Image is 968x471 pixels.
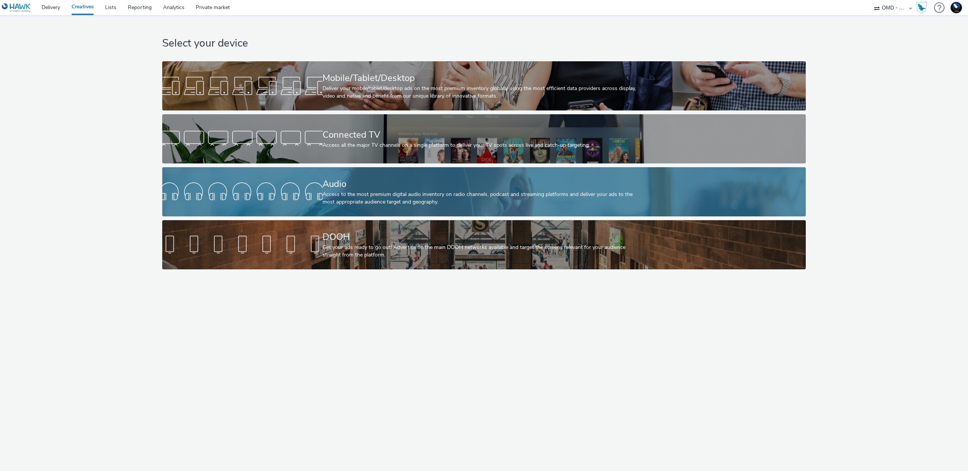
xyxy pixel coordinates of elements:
div: Audio [323,177,643,191]
div: Get your ads ready to go out! Advertise on the main DOOH networks available and target the screen... [323,244,643,259]
img: undefined Logo [2,3,31,12]
img: Hawk Academy [916,2,927,14]
a: AudioAccess to the most premium digital audio inventory on radio channels, podcast and streaming ... [162,167,806,216]
img: Support Hawk [951,2,962,13]
a: Hawk Academy [916,2,930,14]
a: Mobile/Tablet/DesktopDeliver your mobile/tablet/desktop ads on the most premium inventory globall... [162,61,806,110]
div: Access to the most premium digital audio inventory on radio channels, podcast and streaming platf... [323,191,643,206]
div: Connected TV [323,128,643,141]
div: Access all the major TV channels on a single platform to deliver your TV spots across live and ca... [323,141,643,149]
h1: Select your device [162,36,806,51]
div: Mobile/Tablet/Desktop [323,72,643,85]
a: Connected TVAccess all the major TV channels on a single platform to deliver your TV spots across... [162,114,806,163]
a: DOOHGet your ads ready to go out! Advertise on the main DOOH networks available and target the sc... [162,220,806,269]
div: DOOH [323,230,643,244]
div: Deliver your mobile/tablet/desktop ads on the most premium inventory globally using the most effi... [323,85,643,100]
